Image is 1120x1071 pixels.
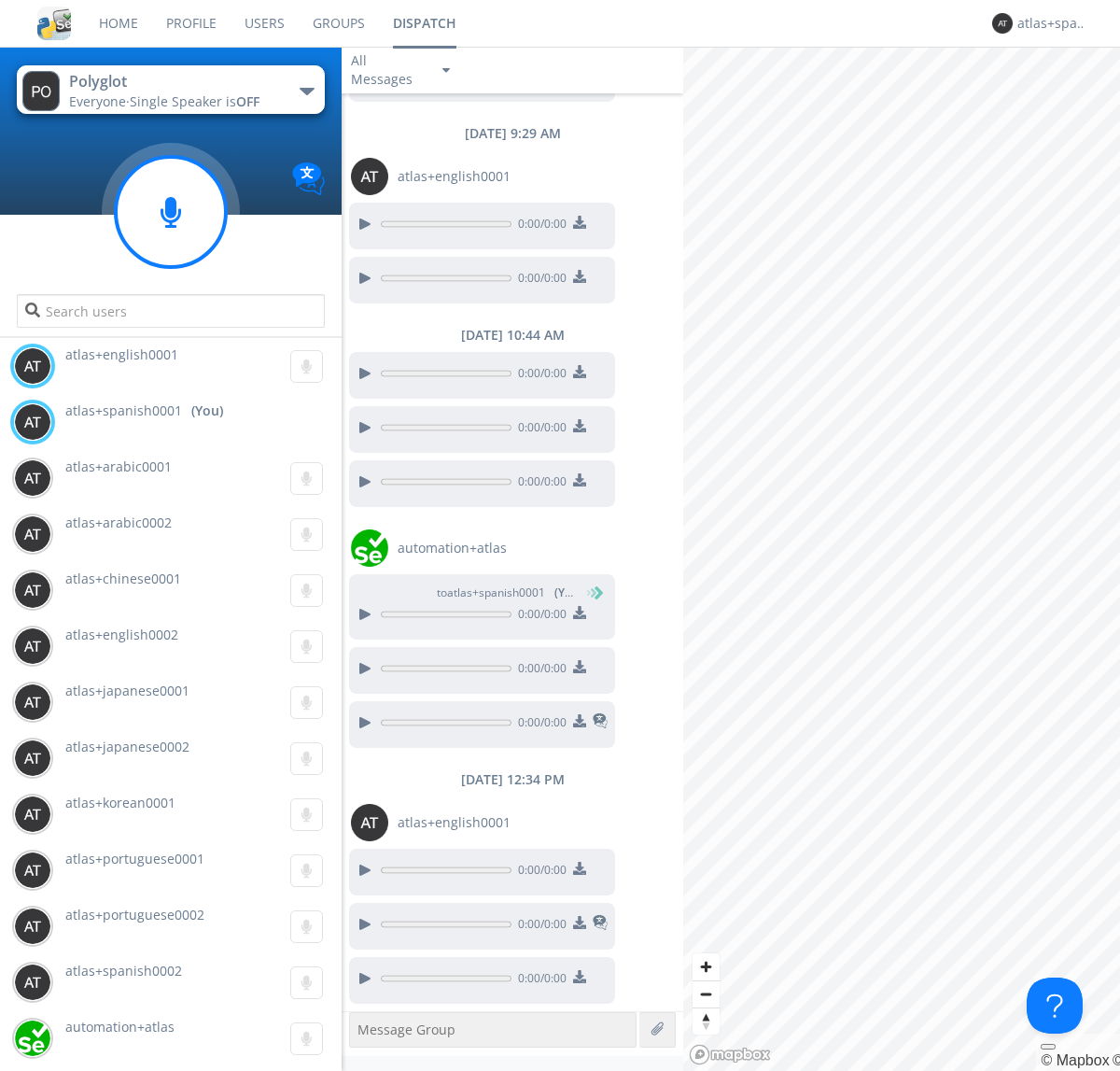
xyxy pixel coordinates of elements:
span: 0:00 / 0:00 [511,270,567,290]
span: Zoom out [693,981,720,1008]
div: (You) [191,402,223,420]
span: 0:00 / 0:00 [511,862,567,882]
div: Everyone · [69,92,279,111]
span: atlas+arabic0002 [65,514,172,531]
img: download media button [573,216,586,229]
img: download media button [573,473,586,486]
img: download media button [573,916,586,929]
img: download media button [573,862,586,875]
span: automation+atlas [65,1018,175,1036]
img: translated-message [593,915,608,930]
img: download media button [573,714,586,727]
span: (You) [554,585,582,600]
span: atlas+english0001 [65,345,178,363]
img: translated-message [593,713,608,728]
span: atlas+arabic0001 [65,458,172,475]
img: download media button [573,606,586,619]
img: d2d01cd9b4174d08988066c6d424eccd [14,1020,51,1057]
span: This is a translated message [593,912,608,937]
img: 373638.png [14,683,51,721]
img: 373638.png [14,459,51,497]
div: atlas+spanish0001 [1017,14,1087,33]
span: atlas+chinese0001 [65,570,181,587]
img: download media button [573,419,586,432]
a: Mapbox logo [689,1044,771,1065]
img: 373638.png [351,158,388,195]
img: 373638.png [14,403,51,441]
img: Translation enabled [292,162,325,195]
span: atlas+spanish0001 [65,402,182,420]
img: 373638.png [14,796,51,833]
button: Toggle attribution [1041,1044,1056,1050]
iframe: Toggle Customer Support [1027,978,1083,1034]
span: 0:00 / 0:00 [511,714,567,735]
div: [DATE] 10:44 AM [342,326,683,345]
img: 373638.png [14,740,51,777]
span: OFF [236,92,259,110]
span: to atlas+spanish0001 [437,585,577,601]
span: 0:00 / 0:00 [511,365,567,386]
img: download media button [573,270,586,283]
span: atlas+japanese0001 [65,682,189,699]
img: 373638.png [14,964,51,1001]
span: atlas+portuguese0001 [65,850,204,867]
img: 373638.png [351,804,388,841]
span: atlas+portuguese0002 [65,906,204,923]
img: 373638.png [14,627,51,665]
span: atlas+spanish0002 [65,962,182,979]
span: atlas+english0002 [65,626,178,643]
img: d2d01cd9b4174d08988066c6d424eccd [351,529,388,567]
img: 373638.png [14,908,51,945]
button: Zoom out [693,980,720,1008]
span: 0:00 / 0:00 [511,970,567,991]
img: download media button [573,970,586,983]
span: 0:00 / 0:00 [511,606,567,627]
div: [DATE] 9:29 AM [342,124,683,143]
span: This is a translated message [593,711,608,735]
img: cddb5a64eb264b2086981ab96f4c1ba7 [37,7,71,40]
img: download media button [573,365,586,378]
span: atlas+english0001 [398,813,511,832]
input: Search users [17,294,324,328]
span: 0:00 / 0:00 [511,216,567,236]
img: 373638.png [14,571,51,609]
span: 0:00 / 0:00 [511,473,567,494]
span: atlas+korean0001 [65,794,175,811]
img: 373638.png [14,852,51,889]
img: 373638.png [14,515,51,553]
span: 0:00 / 0:00 [511,916,567,937]
button: Reset bearing to north [693,1008,720,1035]
button: Zoom in [693,953,720,980]
div: [DATE] 12:34 PM [342,770,683,789]
img: 373638.png [992,13,1013,34]
div: Polyglot [69,71,279,92]
img: 373638.png [22,71,60,111]
span: 0:00 / 0:00 [511,660,567,681]
div: All Messages [351,51,426,89]
img: 373638.png [14,347,51,385]
button: PolyglotEveryone·Single Speaker isOFF [17,65,324,114]
span: automation+atlas [398,539,507,557]
span: atlas+japanese0002 [65,738,189,755]
img: caret-down-sm.svg [442,68,450,73]
img: download media button [573,660,586,673]
span: Single Speaker is [130,92,259,110]
span: atlas+english0001 [398,167,511,186]
a: Mapbox [1041,1052,1109,1068]
span: 0:00 / 0:00 [511,419,567,440]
